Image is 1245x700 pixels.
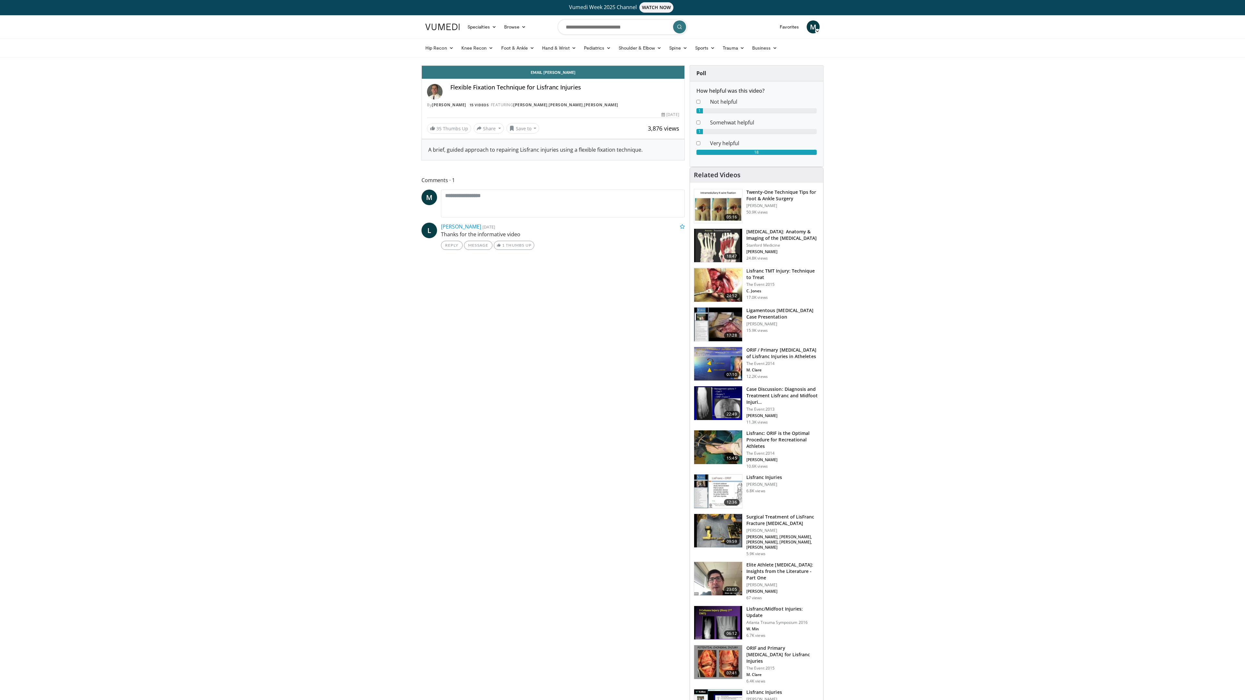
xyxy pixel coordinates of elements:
h3: Elite Athlete [MEDICAL_DATA]: Insights from the Literature - Part One [746,562,819,581]
p: 24.8K views [746,256,768,261]
a: [PERSON_NAME] [584,102,618,108]
a: [PERSON_NAME] [549,102,583,108]
img: 9VMYaPmPCVvj9dCH4xMDoxOjBrO-I4W8.150x105_q85_crop-smart_upscale.jpg [694,386,742,420]
a: 22:49 Case Discussion: Diagnosis and Treatment Lisfranc and Midfoot Injuri… The Event 2013 [PERSO... [694,386,819,425]
h3: [MEDICAL_DATA]: Anatomy & Imaging of the [MEDICAL_DATA] [746,228,819,241]
p: The Event 2015 [746,666,819,671]
h3: Case Discussion: Diagnosis and Treatment Lisfranc and Midfoot Injuri… [746,386,819,405]
h3: Lisfranc TMT Injury: Technique to Treat [746,268,819,281]
span: 12:36 [724,499,740,506]
span: 23:05 [724,586,740,593]
div: By FEATURING , , [427,102,679,108]
img: 6702e58c-22b3-47ce-9497-b1c0ae175c4c.150x105_q85_crop-smart_upscale.jpg [694,189,742,223]
a: Browse [500,20,530,33]
span: 07:41 [724,670,740,676]
p: M. Clare [746,367,819,373]
h3: Lisfranc: ORIF is the Optimal Procedure for Recreational Athletes [746,430,819,449]
span: WATCH NOW [639,2,674,13]
span: 22:49 [724,411,740,417]
a: L [421,223,437,238]
a: 09:59 Surgical Treatment of LisFranc Fracture [MEDICAL_DATA] [PERSON_NAME] [PERSON_NAME], [PERSON... [694,514,819,556]
img: e1ff83cc-f4e0-4d53-a873-cc14f6909ee4.150x105_q85_crop-smart_upscale.jpg [694,514,742,548]
p: 50.9K views [746,210,768,215]
a: Email [PERSON_NAME] [422,66,684,79]
p: [PERSON_NAME] [746,457,819,462]
p: The Event 2014 [746,361,819,366]
a: Hand & Wrist [538,41,580,54]
p: C. Jones [746,288,819,294]
a: Favorites [776,20,803,33]
a: Message [464,241,492,250]
a: [PERSON_NAME] [432,102,466,108]
a: 35 Thumbs Up [427,123,471,134]
a: Reply [441,241,463,250]
span: 18:47 [724,253,740,260]
video-js: Video Player [422,65,684,66]
p: [PERSON_NAME] [746,528,819,533]
strong: Poll [696,70,706,77]
img: cf38df8d-9b01-422e-ad42-3a0389097cd5.150x105_q85_crop-smart_upscale.jpg [694,229,742,262]
a: 18:47 [MEDICAL_DATA]: Anatomy & Imaging of the [MEDICAL_DATA] Stanford Medicine [PERSON_NAME] 24.... [694,228,819,263]
div: 18 [696,150,817,155]
p: 6.7K views [746,633,765,638]
p: [PERSON_NAME] [746,321,819,327]
h3: ORIF / Primary [MEDICAL_DATA] of Lisfranc Injuries in Atheletes [746,347,819,360]
p: [PERSON_NAME] [746,413,819,418]
dd: Not helpful [705,98,822,106]
div: 1 [696,108,703,113]
span: Comments 1 [421,176,685,184]
img: 6ac62543-4869-4e65-9a32-f393e3950e9e.150x105_q85_crop-smart_upscale.jpg [694,562,742,596]
small: [DATE] [482,224,495,230]
p: Atlanta Trauma Symposium 2016 [746,620,819,625]
dd: Somehwat helpful [705,119,822,126]
h6: How helpful was this video? [696,88,817,94]
p: W. Min [746,626,819,632]
span: 24:52 [724,293,740,299]
img: 184956fa-8010-450c-ab61-b39d3b62f7e2.150x105_q85_crop-smart_upscale.jpg [694,268,742,302]
p: 6.8K views [746,488,765,494]
p: M. Clare [746,672,819,677]
a: 05:16 Twenty-One Technique Tips for Foot & Ankle Surgery [PERSON_NAME] 50.9K views [694,189,819,223]
h4: Flexible Fixation Technique for Lisfranc Injuries [450,84,679,91]
h3: ORIF and Primary [MEDICAL_DATA] for Lisfranc Injuries [746,645,819,664]
img: VuMedi Logo [425,24,460,30]
a: M [421,190,437,205]
a: Pediatrics [580,41,615,54]
h3: Ligamentous [MEDICAL_DATA] Case Presentation [746,307,819,320]
a: 06:12 Lisfranc/Midfoot Injuries: Update Atlanta Trauma Symposium 2016 W. Min 6.7K views [694,606,819,640]
a: M [807,20,820,33]
a: Specialties [464,20,500,33]
p: 6.4K views [746,679,765,684]
a: Shoulder & Elbow [615,41,665,54]
p: [PERSON_NAME] [746,249,819,254]
div: [DATE] [661,112,679,118]
img: 02d32e33-939a-461f-bdcf-bb943fd9e9af.150x105_q85_crop-smart_upscale.jpg [694,645,742,679]
p: 5.9K views [746,551,765,556]
p: 17.0K views [746,295,768,300]
a: [PERSON_NAME] [513,102,548,108]
span: 35 [436,125,442,132]
a: Knee Recon [457,41,497,54]
h3: Lisfranc Injuries [746,474,782,481]
a: 23:05 Elite Athlete [MEDICAL_DATA]: Insights from the Literature - Part One [PERSON_NAME] [PERSON... [694,562,819,601]
a: 07:41 ORIF and Primary [MEDICAL_DATA] for Lisfranc Injuries The Event 2015 M. Clare 6.4K views [694,645,819,684]
p: [PERSON_NAME] [746,589,819,594]
a: 17:28 Ligamentous [MEDICAL_DATA] Case Presentation [PERSON_NAME] 15.9K views [694,307,819,342]
p: The Event 2015 [746,282,819,287]
a: Spine [665,41,691,54]
a: Hip Recon [421,41,457,54]
p: 11.3K views [746,420,768,425]
button: Save to [506,123,539,134]
a: Trauma [719,41,748,54]
p: 15.9K views [746,328,768,333]
button: Share [474,123,504,134]
p: The Event 2014 [746,451,819,456]
div: A brief, guided approach to repairing Lisfranc injuries using a flexible fixation technique. [428,146,678,154]
img: d3792a87-37ec-46b2-8464-afede30de383.150x105_q85_crop-smart_upscale.jpg [694,606,742,640]
dd: Very helpful [705,139,822,147]
img: 04a586da-fa4e-4ad2-b9fa-91610906b0d2.150x105_q85_crop-smart_upscale.jpg [694,347,742,381]
a: Sports [691,41,719,54]
img: xX2wXF35FJtYfXNX4xMDoxOjByO_JhYE.150x105_q85_crop-smart_upscale.jpg [694,308,742,341]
